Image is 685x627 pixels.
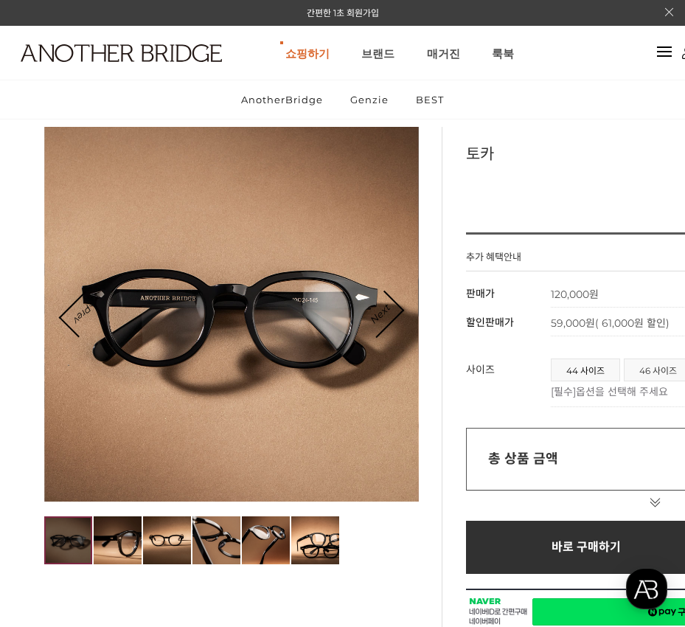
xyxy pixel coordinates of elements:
th: 사이즈 [466,351,551,407]
a: AnotherBridge [229,80,335,119]
span: 옵션을 선택해 주세요 [576,385,668,398]
a: 44 사이즈 [552,359,619,381]
a: logo [7,44,125,98]
a: BEST [403,80,456,119]
a: 룩북 [492,27,514,80]
img: d8a971c8d4098888606ba367a792ad14.jpg [44,127,419,502]
strong: 120,000원 [551,288,599,301]
a: Prev [60,292,105,336]
a: 매거진 [427,27,460,80]
a: 간편한 1초 회원가입 [307,7,379,18]
a: Next [357,291,403,337]
a: 대화 [97,468,190,505]
strong: 총 상품 금액 [488,451,558,467]
span: 바로 구매하기 [552,541,622,554]
li: 44 사이즈 [551,358,620,381]
span: 설정 [228,490,246,502]
a: 브랜드 [361,27,394,80]
h4: 추가 혜택안내 [466,249,521,271]
span: 홈 [46,490,55,502]
span: 할인판매가 [466,316,514,329]
a: 설정 [190,468,283,505]
a: 쇼핑하기 [285,27,330,80]
a: Genzie [338,80,401,119]
span: 59,000원 [551,316,670,330]
a: 홈 [4,468,97,505]
span: 대화 [135,491,153,502]
span: ( 61,000원 할인) [595,316,670,330]
img: d8a971c8d4098888606ba367a792ad14.jpg [44,516,92,564]
img: logo [21,44,222,62]
span: 판매가 [466,287,495,300]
